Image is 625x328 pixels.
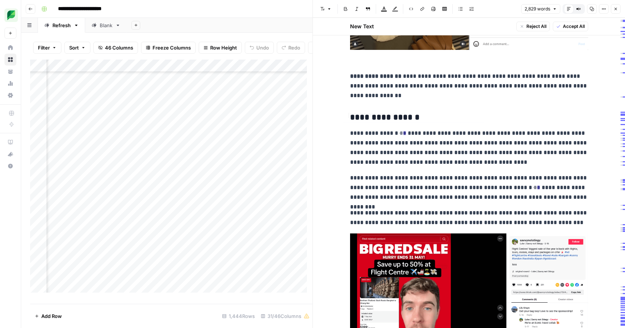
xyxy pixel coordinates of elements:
a: Settings [4,89,16,101]
button: Freeze Columns [141,42,196,54]
span: 2,829 words [525,6,550,12]
span: Sort [69,44,79,51]
div: 31/46 Columns [258,310,312,322]
div: What's new? [5,149,16,160]
span: Freeze Columns [153,44,191,51]
div: Refresh [52,22,71,29]
a: AirOps Academy [4,136,16,148]
button: What's new? [4,148,16,160]
button: 46 Columns [93,42,138,54]
h2: New Text [350,23,374,30]
button: Reject All [516,22,550,31]
div: 1,444 Rows [219,310,258,322]
button: Undo [245,42,274,54]
span: Undo [256,44,269,51]
span: Redo [288,44,300,51]
button: 2,829 words [521,4,560,14]
a: Home [4,42,16,54]
span: Add Row [41,312,62,320]
span: 46 Columns [105,44,133,51]
a: Refresh [38,18,85,33]
span: Accept All [563,23,585,30]
span: Row Height [210,44,237,51]
button: Sort [64,42,90,54]
button: Help + Support [4,160,16,172]
button: Workspace: SproutSocial [4,6,16,25]
span: Filter [38,44,50,51]
button: Accept All [553,22,588,31]
a: Blank [85,18,127,33]
a: Browse [4,54,16,66]
button: Filter [33,42,61,54]
a: Your Data [4,66,16,77]
a: Usage [4,77,16,89]
button: Row Height [199,42,242,54]
button: Add Row [30,310,66,322]
span: Reject All [526,23,547,30]
button: Redo [277,42,305,54]
div: Blank [100,22,112,29]
img: SproutSocial Logo [4,9,18,22]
